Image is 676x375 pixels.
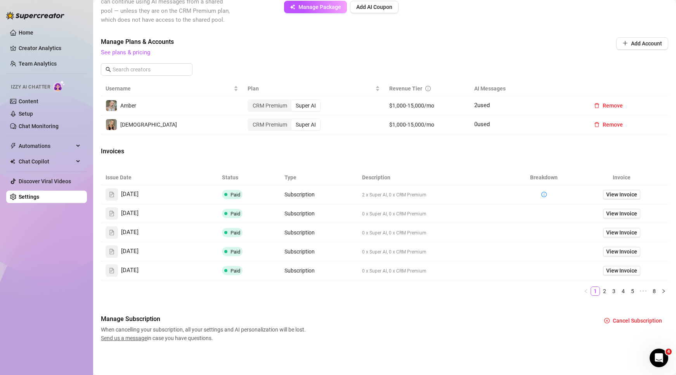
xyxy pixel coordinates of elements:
[120,102,136,109] span: Amber
[604,318,610,323] span: close-circle
[603,228,640,237] a: View Invoice
[606,209,637,218] span: View Invoice
[613,318,662,324] span: Cancel Subscription
[385,115,470,134] td: $1,000-15,000/mo
[248,118,321,131] div: segmented control
[357,185,513,204] td: 2 x Super AI, 0 x CRM Premium
[101,37,563,47] span: Manage Plans & Accounts
[280,170,357,185] th: Type
[10,159,15,164] img: Chat Copilot
[513,170,575,185] th: Breakdown
[121,228,139,237] span: [DATE]
[109,211,114,216] span: file-text
[248,99,321,112] div: segmented control
[109,268,114,273] span: file-text
[650,286,659,296] li: 8
[106,84,232,93] span: Username
[603,190,640,199] a: View Invoice
[385,96,470,115] td: $1,000-15,000/mo
[666,349,672,355] span: 4
[389,85,422,92] span: Revenue Tier
[19,140,74,152] span: Automations
[622,40,628,46] span: plus
[650,287,659,295] a: 8
[109,230,114,235] span: file-text
[470,81,583,96] th: AI Messages
[594,103,600,108] span: delete
[588,99,629,112] button: Remove
[637,286,650,296] span: •••
[231,230,240,236] span: Paid
[357,242,513,261] td: 0 x Super AI, 0 x CRM Premium
[650,349,668,367] iframe: Intercom live chat
[619,286,628,296] li: 4
[217,170,279,185] th: Status
[101,81,243,96] th: Username
[356,4,392,10] span: Add AI Coupon
[231,211,240,217] span: Paid
[588,118,629,131] button: Remove
[362,192,426,198] span: 2 x Super AI, 0 x CRM Premium
[231,249,240,255] span: Paid
[584,289,588,293] span: left
[284,267,315,274] span: Subscription
[19,111,33,117] a: Setup
[594,122,600,127] span: delete
[591,287,600,295] a: 1
[101,147,231,156] span: Invoices
[248,84,374,93] span: Plan
[357,170,513,185] th: Description
[474,121,490,128] span: 0 used
[541,192,547,197] span: info-circle
[53,80,65,92] img: AI Chatter
[19,61,57,67] a: Team Analytics
[659,286,668,296] button: right
[591,286,600,296] li: 1
[603,102,623,109] span: Remove
[109,192,114,197] span: file-text
[231,192,240,198] span: Paid
[600,287,609,295] a: 2
[598,314,668,327] button: Cancel Subscription
[606,266,637,275] span: View Invoice
[101,314,308,324] span: Manage Subscription
[284,1,347,13] button: Manage Package
[628,287,637,295] a: 5
[600,286,609,296] li: 2
[120,122,177,128] span: [DEMOGRAPHIC_DATA]
[606,247,637,256] span: View Invoice
[637,286,650,296] li: Next 5 Pages
[362,211,426,217] span: 0 x Super AI, 0 x CRM Premium
[101,170,217,185] th: Issue Date
[10,143,16,149] span: thunderbolt
[357,261,513,280] td: 0 x Super AI, 0 x CRM Premium
[609,286,619,296] li: 3
[357,223,513,242] td: 0 x Super AI, 0 x CRM Premium
[19,42,81,54] a: Creator Analytics
[610,287,618,295] a: 3
[628,286,637,296] li: 5
[284,210,315,217] span: Subscription
[661,289,666,293] span: right
[606,228,637,237] span: View Invoice
[603,122,623,128] span: Remove
[243,81,385,96] th: Plan
[474,102,490,109] span: 2 used
[101,49,150,56] a: See plans & pricing
[581,286,591,296] button: left
[248,119,291,130] div: CRM Premium
[616,37,668,50] button: Add Account
[603,209,640,218] a: View Invoice
[121,266,139,275] span: [DATE]
[121,247,139,256] span: [DATE]
[101,335,147,341] span: Send us a message
[581,286,591,296] li: Previous Page
[291,119,320,130] div: Super AI
[362,230,426,236] span: 0 x Super AI, 0 x CRM Premium
[106,100,117,111] img: Amber
[291,100,320,111] div: Super AI
[121,209,139,218] span: [DATE]
[106,67,111,72] span: search
[357,204,513,223] td: 0 x Super AI, 0 x CRM Premium
[19,30,33,36] a: Home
